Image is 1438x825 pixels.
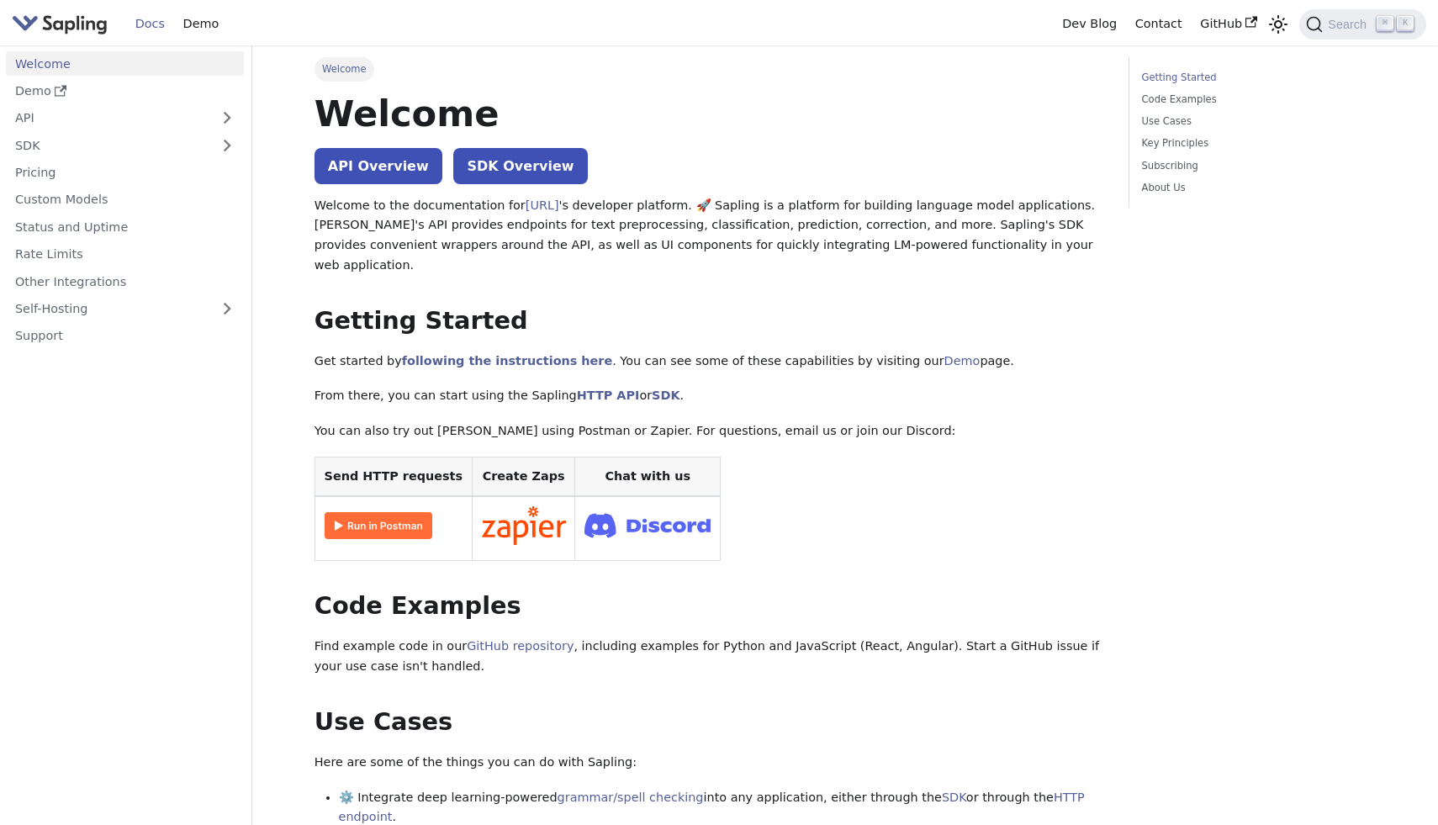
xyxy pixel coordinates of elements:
[577,389,640,402] a: HTTP API
[315,637,1105,677] p: Find example code in our , including examples for Python and JavaScript (React, Angular). Start a...
[6,297,244,321] a: Self-Hosting
[6,51,244,76] a: Welcome
[1053,11,1125,37] a: Dev Blog
[315,148,442,184] a: API Overview
[6,214,244,239] a: Status and Uptime
[12,12,108,36] img: Sapling.ai
[315,591,1105,621] h2: Code Examples
[1299,9,1425,40] button: Search (Command+K)
[1397,16,1414,31] kbd: K
[558,791,704,804] a: grammar/spell checking
[1142,114,1370,130] a: Use Cases
[174,11,228,37] a: Demo
[472,457,575,496] th: Create Zaps
[315,421,1105,442] p: You can also try out [PERSON_NAME] using Postman or Zapier. For questions, email us or join our D...
[1142,158,1370,174] a: Subscribing
[315,707,1105,738] h2: Use Cases
[1142,180,1370,196] a: About Us
[942,791,966,804] a: SDK
[652,389,679,402] a: SDK
[315,457,472,496] th: Send HTTP requests
[315,753,1105,773] p: Here are some of the things you can do with Sapling:
[6,324,244,348] a: Support
[6,106,210,130] a: API
[210,106,244,130] button: Expand sidebar category 'API'
[575,457,721,496] th: Chat with us
[584,508,711,542] img: Join Discord
[1142,70,1370,86] a: Getting Started
[6,188,244,212] a: Custom Models
[315,57,374,81] span: Welcome
[6,242,244,267] a: Rate Limits
[1191,11,1266,37] a: GitHub
[315,352,1105,372] p: Get started by . You can see some of these capabilities by visiting our page.
[526,198,559,212] a: [URL]
[1126,11,1192,37] a: Contact
[6,269,244,294] a: Other Integrations
[1266,12,1291,36] button: Switch between dark and light mode (currently light mode)
[210,133,244,157] button: Expand sidebar category 'SDK'
[1142,92,1370,108] a: Code Examples
[482,506,566,545] img: Connect in Zapier
[402,354,612,368] a: following the instructions here
[315,386,1105,406] p: From there, you can start using the Sapling or .
[467,639,574,653] a: GitHub repository
[315,57,1105,81] nav: Breadcrumbs
[325,512,432,539] img: Run in Postman
[315,196,1105,276] p: Welcome to the documentation for 's developer platform. 🚀 Sapling is a platform for building lang...
[1323,18,1377,31] span: Search
[453,148,587,184] a: SDK Overview
[339,791,1085,824] a: HTTP endpoint
[1142,135,1370,151] a: Key Principles
[315,306,1105,336] h2: Getting Started
[1377,16,1393,31] kbd: ⌘
[12,12,114,36] a: Sapling.ai
[126,11,174,37] a: Docs
[6,133,210,157] a: SDK
[944,354,981,368] a: Demo
[6,161,244,185] a: Pricing
[315,91,1105,136] h1: Welcome
[6,79,244,103] a: Demo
